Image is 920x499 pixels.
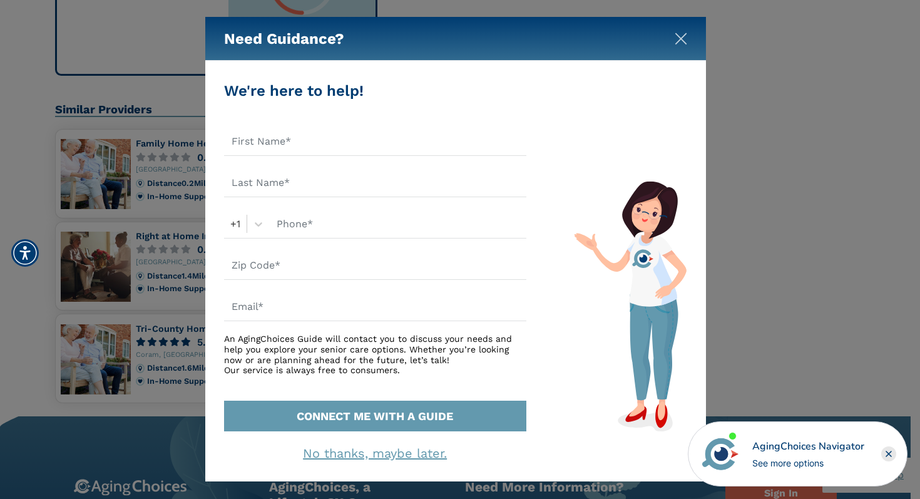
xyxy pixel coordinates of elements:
[224,80,526,102] div: We're here to help!
[224,334,526,376] div: An AgingChoices Guide will contact you to discuss your needs and help you explore your senior car...
[224,401,526,431] button: CONNECT ME WITH A GUIDE
[224,251,526,280] input: Zip Code*
[224,127,526,156] input: First Name*
[303,446,447,461] a: No thanks, maybe later.
[699,433,742,475] img: avatar
[224,17,344,61] h5: Need Guidance?
[881,446,896,461] div: Close
[752,439,864,454] div: AgingChoices Navigator
[11,239,39,267] div: Accessibility Menu
[675,30,687,43] button: Close
[224,292,526,321] input: Email*
[752,456,864,470] div: See more options
[574,181,687,431] img: match-guide-form.svg
[675,33,687,45] img: modal-close.svg
[269,210,526,239] input: Phone*
[224,168,526,197] input: Last Name*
